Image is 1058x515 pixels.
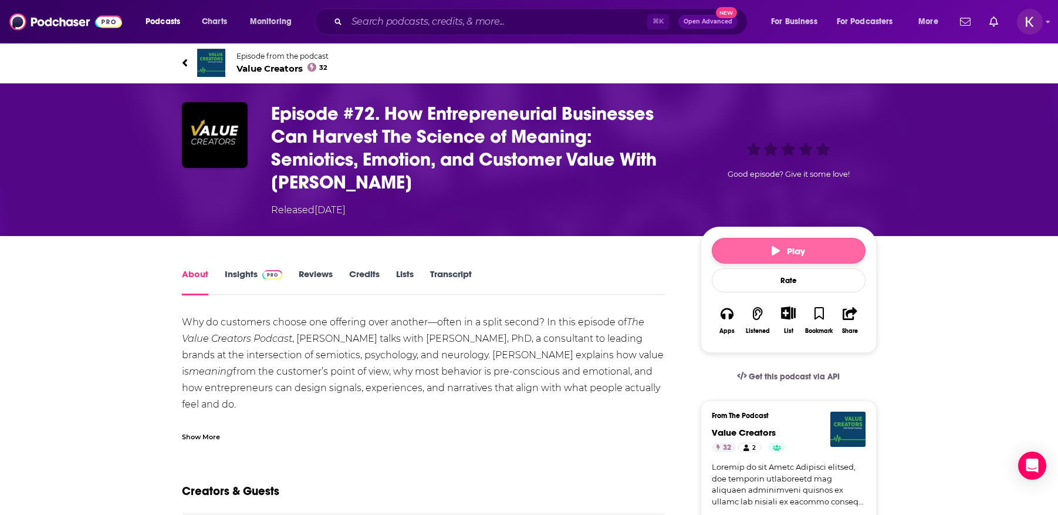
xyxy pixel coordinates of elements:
span: Logged in as kwignall [1017,9,1043,35]
button: open menu [137,12,195,31]
span: Play [772,245,805,257]
div: Apps [719,328,735,335]
span: For Business [771,14,817,30]
a: Value Creators [712,427,776,438]
a: About [182,268,208,295]
button: open menu [910,12,953,31]
span: ⌘ K [647,14,669,29]
img: Value Creators [197,49,225,77]
a: 2 [738,443,760,452]
img: Podchaser - Follow, Share and Rate Podcasts [9,11,122,33]
button: open menu [829,12,910,31]
button: Show profile menu [1017,9,1043,35]
div: List [784,327,793,335]
span: 2 [752,442,756,454]
a: InsightsPodchaser Pro [225,268,283,295]
div: Search podcasts, credits, & more... [326,8,759,35]
a: Credits [349,268,380,295]
a: Loremip do sit Ametc Adipisci elitsed, doe temporin utlaboreetd mag aliquaen adminimveni quisnos ... [712,462,866,507]
span: Episode from the podcast [236,52,329,60]
span: More [918,14,938,30]
div: Released [DATE] [271,203,346,217]
button: Open AdvancedNew [678,15,738,29]
a: Value CreatorsEpisode from the podcastValue Creators32 [182,49,529,77]
div: Share [842,328,858,335]
button: Play [712,238,866,264]
span: 32 [319,65,327,70]
button: Bookmark [804,299,834,342]
img: Value Creators [830,412,866,447]
h1: Episode #72. How Entrepreneurial Businesses Can Harvest The Science of Meaning: Semiotics, Emotio... [271,102,682,194]
h3: From The Podcast [712,412,856,420]
img: User Profile [1017,9,1043,35]
button: open menu [763,12,832,31]
a: Show notifications dropdown [955,12,975,32]
a: Show notifications dropdown [985,12,1003,32]
div: Bookmark [805,328,833,335]
h2: Creators & Guests [182,484,279,499]
div: Open Intercom Messenger [1018,452,1046,480]
a: Lists [396,268,414,295]
button: Show More Button [776,307,800,319]
div: Show More ButtonList [773,299,803,342]
em: meaning [189,366,233,377]
div: Listened [746,328,770,335]
span: Charts [202,14,227,30]
span: Good episode? Give it some love! [728,170,850,179]
img: Episode #72. How Entrepreneurial Businesses Can Harvest The Science of Meaning: Semiotics, Emotio... [182,102,248,168]
span: Get this podcast via API [749,372,840,382]
input: Search podcasts, credits, & more... [347,12,647,31]
span: 32 [723,442,731,454]
button: open menu [242,12,307,31]
a: Charts [194,12,234,31]
a: Get this podcast via API [728,362,850,391]
span: Value Creators [236,63,329,74]
a: Reviews [299,268,333,295]
span: Monitoring [250,14,292,30]
span: For Podcasters [837,14,893,30]
button: Share [834,299,865,342]
span: Podcasts [146,14,180,30]
a: Transcript [430,268,472,295]
div: Rate [712,268,866,292]
span: New [716,7,737,18]
span: Open Advanced [684,19,732,25]
img: Podchaser Pro [262,270,283,280]
button: Listened [742,299,773,342]
button: Apps [712,299,742,342]
a: 32 [712,443,736,452]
